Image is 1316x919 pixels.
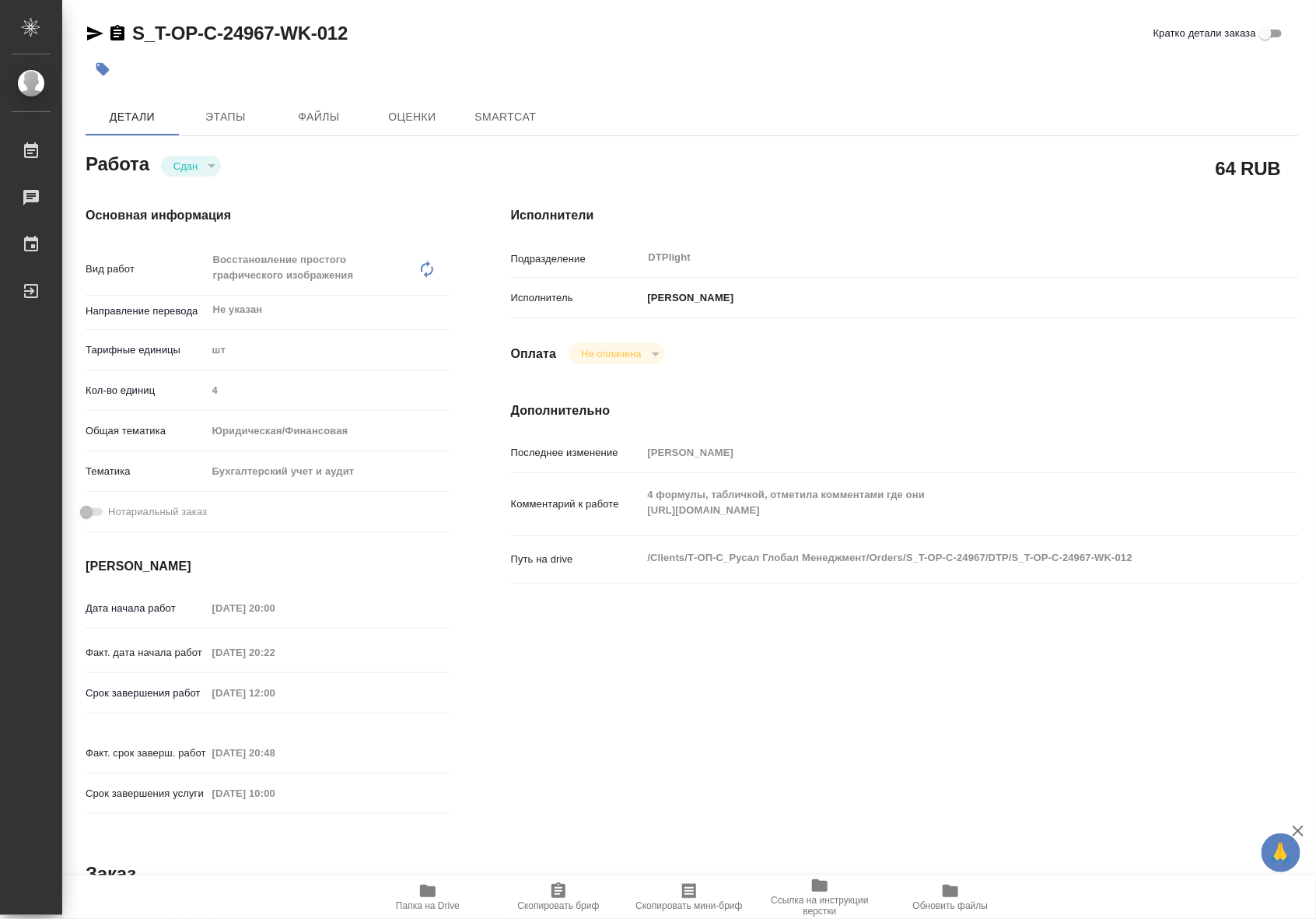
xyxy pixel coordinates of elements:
[207,379,449,402] input: Пустое поле
[511,345,557,363] h4: Оплата
[511,402,1299,420] h4: Дополнительно
[108,504,207,520] span: Нотариальный заказ
[511,206,1299,225] h4: Исполнители
[913,900,989,911] span: Обновить файлы
[511,290,642,306] p: Исполнитель
[86,383,207,398] p: Кол-во единиц
[86,861,136,886] h2: Заказ
[207,782,343,805] input: Пустое поле
[511,445,642,461] p: Последнее изменение
[569,343,664,364] div: Сдан
[86,645,207,661] p: Факт. дата начала работ
[86,52,120,86] button: Добавить тэг
[95,107,170,127] span: Детали
[169,160,202,173] button: Сдан
[517,900,599,911] span: Скопировать бриф
[86,342,207,358] p: Тарифные единицы
[362,875,493,919] button: Папка на Drive
[86,464,207,479] p: Тематика
[1216,155,1281,181] h2: 64 RUB
[86,557,449,576] h4: [PERSON_NAME]
[207,682,343,704] input: Пустое поле
[468,107,543,127] span: SmartCat
[86,149,149,177] h2: Работа
[493,875,624,919] button: Скопировать бриф
[282,107,356,127] span: Файлы
[86,24,104,43] button: Скопировать ссылку для ЯМессенджера
[764,895,876,917] span: Ссылка на инструкции верстки
[375,107,450,127] span: Оценки
[86,786,207,801] p: Срок завершения услуги
[1262,833,1300,872] button: 🙏
[511,496,642,512] p: Комментарий к работе
[635,900,742,911] span: Скопировать мини-бриф
[188,107,263,127] span: Этапы
[207,337,449,363] div: шт
[642,482,1234,524] textarea: 4 формулы, табличкой, отметила комментами где они [URL][DOMAIN_NAME]
[207,597,343,619] input: Пустое поле
[576,347,646,360] button: Не оплачена
[396,900,460,911] span: Папка на Drive
[642,290,734,306] p: [PERSON_NAME]
[161,156,221,177] div: Сдан
[624,875,754,919] button: Скопировать мини-бриф
[86,601,207,616] p: Дата начала работ
[642,545,1234,571] textarea: /Clients/Т-ОП-С_Русал Глобал Менеджмент/Orders/S_T-OP-C-24967/DTP/S_T-OP-C-24967-WK-012
[86,303,207,319] p: Направление перевода
[207,742,343,764] input: Пустое поле
[207,458,449,485] div: Бухгалтерский учет и аудит
[885,875,1016,919] button: Обновить файлы
[511,552,642,567] p: Путь на drive
[86,745,207,761] p: Факт. срок заверш. работ
[108,24,127,43] button: Скопировать ссылку
[1268,837,1294,869] span: 🙏
[86,206,449,225] h4: Основная информация
[511,251,642,267] p: Подразделение
[207,418,449,444] div: Юридическая/Финансовая
[642,441,1234,464] input: Пустое поле
[754,875,885,919] button: Ссылка на инструкции верстки
[132,23,348,44] a: S_T-OP-C-24967-WK-012
[86,686,207,701] p: Срок завершения работ
[86,261,207,277] p: Вид работ
[207,641,343,664] input: Пустое поле
[86,423,207,439] p: Общая тематика
[1153,26,1256,41] span: Кратко детали заказа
